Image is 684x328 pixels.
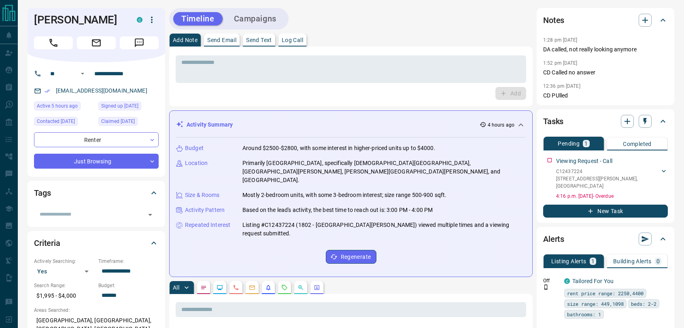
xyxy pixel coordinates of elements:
div: C12437224[STREET_ADDRESS][PERSON_NAME],[GEOGRAPHIC_DATA] [556,166,668,191]
h2: Notes [543,14,564,27]
h1: [PERSON_NAME] [34,13,125,26]
h2: Alerts [543,233,564,245]
p: Actively Searching: [34,258,94,265]
div: Tags [34,183,159,203]
div: condos.ca [564,278,570,284]
p: 1 [584,141,588,146]
button: New Task [543,205,668,218]
span: Claimed [DATE] [101,117,135,125]
p: Based on the lead's activity, the best time to reach out is: 3:00 PM - 4:00 PM [242,206,433,214]
p: All [173,285,179,290]
p: 1:28 pm [DATE] [543,37,578,43]
p: Mostly 2-bedroom units, with some 3-bedroom interest; size range 500-900 sqft. [242,191,446,199]
p: C12437224 [556,168,660,175]
p: Primarily [GEOGRAPHIC_DATA], specifically [DEMOGRAPHIC_DATA][GEOGRAPHIC_DATA], [GEOGRAPHIC_DATA][... [242,159,526,184]
p: Add Note [173,37,198,43]
svg: Requests [281,284,288,291]
span: Contacted [DATE] [37,117,75,125]
svg: Calls [233,284,239,291]
p: Listing #C12437224 (1802 - [GEOGRAPHIC_DATA][PERSON_NAME]) viewed multiple times and a viewing re... [242,221,526,238]
span: Message [120,36,159,49]
p: CD PUlled [543,91,668,100]
button: Regenerate [326,250,376,264]
div: condos.ca [137,17,142,23]
p: Viewing Request - Call [556,157,612,165]
svg: Emails [249,284,255,291]
p: Timeframe: [98,258,159,265]
p: Activity Summary [187,121,233,129]
button: Open [78,69,87,78]
div: Yes [34,265,94,278]
svg: Lead Browsing Activity [217,284,223,291]
p: 1 [591,258,595,264]
p: $1,995 - $4,000 [34,289,94,303]
div: Alerts [543,229,668,249]
span: Email [77,36,116,49]
a: [EMAIL_ADDRESS][DOMAIN_NAME] [56,87,147,94]
span: beds: 2-2 [631,300,656,308]
svg: Notes [200,284,207,291]
p: Log Call [282,37,303,43]
p: Location [185,159,208,167]
p: Areas Searched: [34,307,159,314]
p: DA called, not really looking anymore [543,45,668,54]
button: Open [144,209,156,220]
p: Listing Alerts [551,258,586,264]
svg: Listing Alerts [265,284,272,291]
p: [STREET_ADDRESS][PERSON_NAME] , [GEOGRAPHIC_DATA] [556,175,660,190]
p: Budget: [98,282,159,289]
button: Campaigns [226,12,285,25]
div: Thu Sep 18 2025 [34,117,94,128]
p: 1:52 pm [DATE] [543,60,578,66]
svg: Agent Actions [314,284,320,291]
span: rent price range: 2250,4400 [567,289,644,297]
p: Search Range: [34,282,94,289]
span: size range: 449,1098 [567,300,624,308]
button: Timeline [173,12,223,25]
h2: Tags [34,186,51,199]
p: Send Email [207,37,236,43]
div: Tasks [543,112,668,131]
p: 4:16 p.m. [DATE] - Overdue [556,193,668,200]
p: Pending [558,141,580,146]
div: Notes [543,11,668,30]
div: Wed Sep 17 2025 [98,102,159,113]
div: Just Browsing [34,154,159,169]
span: Active 5 hours ago [37,102,78,110]
p: Budget [185,144,204,152]
div: Mon Oct 13 2025 [34,102,94,113]
p: 12:36 pm [DATE] [543,83,580,89]
p: CD Called no answer [543,68,668,77]
div: Renter [34,132,159,147]
h2: Criteria [34,237,60,250]
p: 4 hours ago [488,121,514,129]
p: Size & Rooms [185,191,220,199]
p: Completed [623,141,652,147]
div: Criteria [34,233,159,253]
p: Building Alerts [613,258,652,264]
p: Off [543,277,559,284]
span: bathrooms: 1 [567,310,601,318]
h2: Tasks [543,115,563,128]
p: Repeated Interest [185,221,230,229]
div: Activity Summary4 hours ago [176,117,526,132]
p: Send Text [246,37,272,43]
span: Signed up [DATE] [101,102,138,110]
p: Around $2500-$2800, with some interest in higher-priced units up to $4000. [242,144,435,152]
a: Tailored For You [572,278,614,284]
svg: Opportunities [297,284,304,291]
p: Activity Pattern [185,206,225,214]
svg: Email Verified [45,88,50,94]
span: Call [34,36,73,49]
div: Wed Sep 17 2025 [98,117,159,128]
svg: Push Notification Only [543,284,549,290]
p: 0 [656,258,660,264]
